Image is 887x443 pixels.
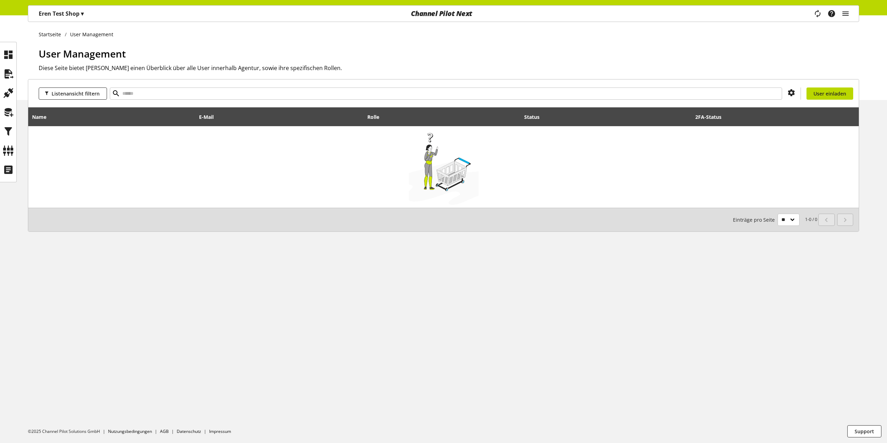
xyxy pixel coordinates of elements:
[733,216,778,223] span: Einträge pro Seite
[52,90,100,97] span: Listenansicht filtern
[39,9,84,18] p: Eren Test Shop
[209,428,231,434] a: Impressum
[28,428,108,435] li: ©2025 Channel Pilot Solutions GmbH
[32,113,53,121] div: Name
[367,113,386,121] div: Rolle
[733,214,817,226] small: 1-0 / 0
[806,87,853,100] a: User einladen
[855,428,874,435] span: Support
[39,87,107,100] button: Listenansicht filtern
[177,428,201,434] a: Datenschutz
[524,113,546,121] div: Status
[108,428,152,434] a: Nutzungsbedingungen
[847,425,881,437] button: Support
[813,90,846,97] span: User einladen
[81,10,84,17] span: ▾
[39,31,65,38] a: Startseite
[39,64,859,72] h2: Diese Seite bietet [PERSON_NAME] einen Überblick über alle User innerhalb Agentur, sowie ihre spe...
[695,110,825,124] div: 2FA-Status
[28,5,859,22] nav: main navigation
[160,428,169,434] a: AGB
[39,47,126,60] span: User Management
[199,113,221,121] div: E-Mail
